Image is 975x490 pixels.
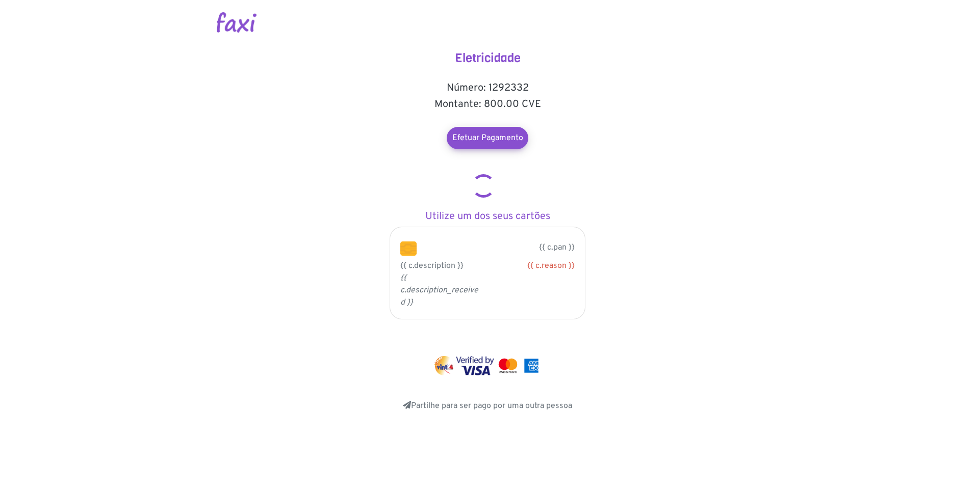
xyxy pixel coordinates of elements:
img: vinti4 [434,356,454,375]
span: {{ c.description }} [400,261,464,271]
h5: Utilize um dos seus cartões [386,210,589,223]
p: {{ c.pan }} [432,241,575,254]
img: chip.png [400,241,417,256]
h4: Eletricidade [386,51,589,66]
img: mastercard [522,356,541,375]
h5: Montante: 800.00 CVE [386,98,589,111]
h5: Número: 1292332 [386,82,589,94]
img: visa [456,356,494,375]
div: {{ c.reason }} [495,260,575,272]
a: Partilhe para ser pago por uma outra pessoa [403,401,572,411]
i: {{ c.description_received }} [400,273,478,308]
a: Efetuar Pagamento [447,127,528,149]
img: mastercard [496,356,520,375]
